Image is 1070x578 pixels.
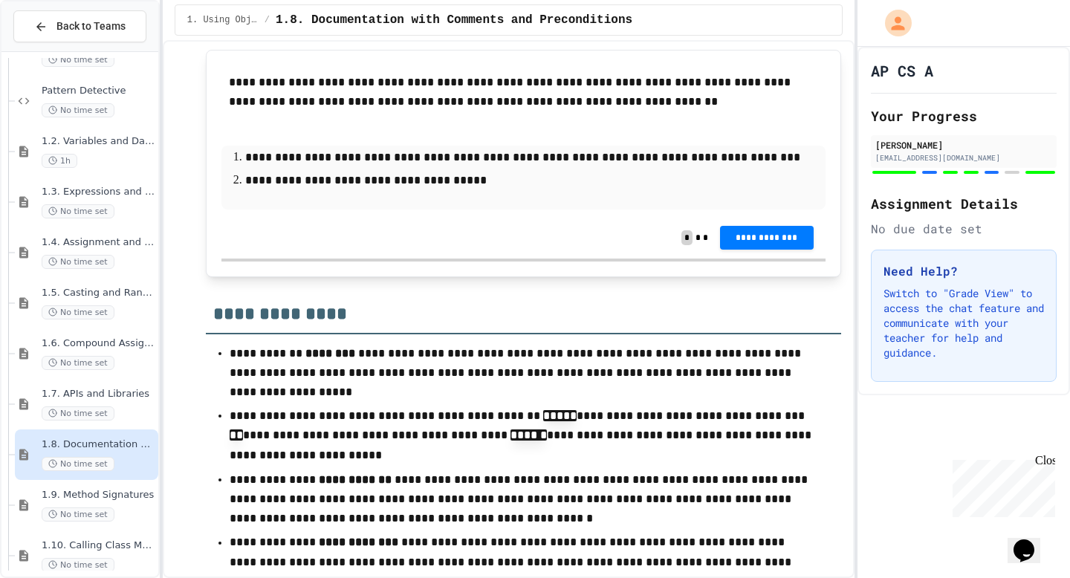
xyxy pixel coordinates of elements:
div: [PERSON_NAME] [875,138,1052,152]
span: Pattern Detective [42,85,155,97]
span: 1.8. Documentation with Comments and Preconditions [42,438,155,451]
span: 1.7. APIs and Libraries [42,388,155,400]
span: No time set [42,406,114,420]
span: 1.9. Method Signatures [42,489,155,501]
span: 1.2. Variables and Data Types [42,135,155,148]
span: 1. Using Objects and Methods [187,14,259,26]
span: 1.10. Calling Class Methods [42,539,155,552]
iframe: chat widget [1008,519,1055,563]
p: Switch to "Grade View" to access the chat feature and communicate with your teacher for help and ... [883,286,1044,360]
div: [EMAIL_ADDRESS][DOMAIN_NAME] [875,152,1052,163]
span: No time set [42,305,114,319]
span: 1.6. Compound Assignment Operators [42,337,155,350]
div: Chat with us now!Close [6,6,103,94]
span: No time set [42,356,114,370]
h3: Need Help? [883,262,1044,280]
div: My Account [869,6,915,40]
span: / [265,14,270,26]
span: 1.3. Expressions and Output [New] [42,186,155,198]
span: No time set [42,507,114,522]
span: 1.5. Casting and Ranges of Values [42,287,155,299]
button: Back to Teams [13,10,146,42]
span: No time set [42,558,114,572]
span: No time set [42,255,114,269]
span: Back to Teams [56,19,126,34]
span: No time set [42,457,114,471]
h2: Your Progress [871,105,1057,126]
iframe: chat widget [947,454,1055,517]
span: 1.8. Documentation with Comments and Preconditions [276,11,632,29]
span: 1.4. Assignment and Input [42,236,155,249]
h1: AP CS A [871,60,933,81]
span: 1h [42,154,77,168]
div: No due date set [871,220,1057,238]
h2: Assignment Details [871,193,1057,214]
span: No time set [42,53,114,67]
span: No time set [42,103,114,117]
span: No time set [42,204,114,218]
